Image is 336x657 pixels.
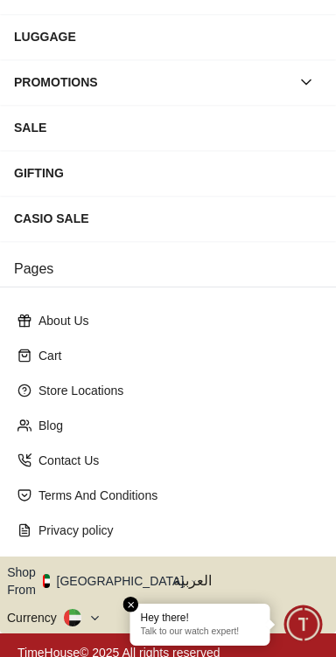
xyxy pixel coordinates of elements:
[43,574,50,588] img: United Arab Emirates
[123,597,139,612] em: Close tooltip
[7,564,197,598] button: Shop From[GEOGRAPHIC_DATA]
[38,417,311,434] p: Blog
[14,203,322,234] div: CASIO SALE
[38,382,311,399] p: Store Locations
[14,112,322,143] div: SALE
[14,157,322,189] div: GIFTING
[38,522,311,539] p: Privacy policy
[284,605,323,644] div: Chat Widget
[141,626,260,639] p: Talk to our watch expert!
[14,21,322,52] div: LUGGAGE
[7,609,64,626] div: Currency
[38,452,311,469] p: Contact Us
[38,347,311,364] p: Cart
[38,487,311,504] p: Terms And Conditions
[173,571,329,591] span: العربية
[141,611,260,625] div: Hey there!
[38,312,311,329] p: About Us
[173,564,329,598] button: العربية
[14,66,290,98] div: PROMOTIONS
